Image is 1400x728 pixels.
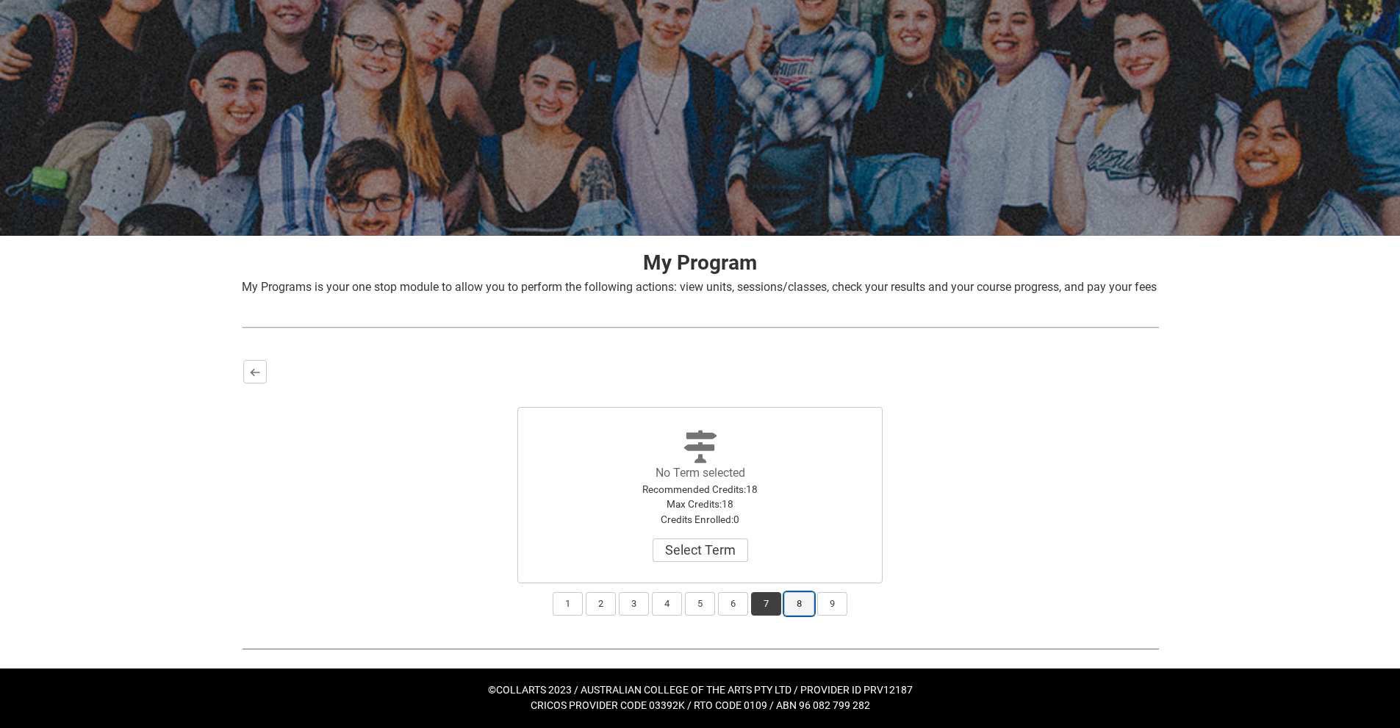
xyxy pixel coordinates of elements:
[643,251,757,275] strong: My Program
[553,592,583,616] button: 1
[242,641,1159,656] img: REDU_GREY_LINE
[751,592,781,616] button: 7
[784,592,814,616] button: 8
[656,466,745,480] label: No Term selected
[618,482,783,497] div: Recommended Credits : 18
[619,592,649,616] button: 3
[618,512,783,527] div: Credits Enrolled : 0
[718,592,748,616] button: 6
[586,592,616,616] button: 2
[242,320,1159,335] img: REDU_GREY_LINE
[242,280,1157,294] span: My Programs is your one stop module to allow you to perform the following actions: view units, se...
[618,497,783,511] div: Max Credits : 18
[653,538,748,562] button: No Term selectedRecommended Credits:18Max Credits:18Credits Enrolled:0
[817,592,847,616] button: 9
[652,592,682,616] button: 4
[243,360,267,383] button: Back
[685,592,715,616] button: 5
